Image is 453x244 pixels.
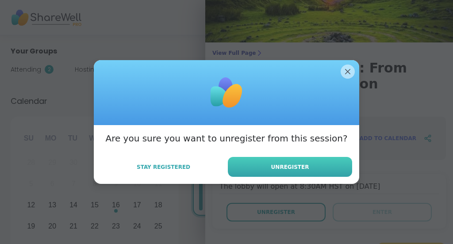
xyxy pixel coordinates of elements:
[137,163,190,171] span: Stay Registered
[105,132,347,145] h3: Are you sure you want to unregister from this session?
[271,163,309,171] span: Unregister
[204,71,249,115] img: ShareWell Logomark
[101,158,226,176] button: Stay Registered
[228,157,352,177] button: Unregister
